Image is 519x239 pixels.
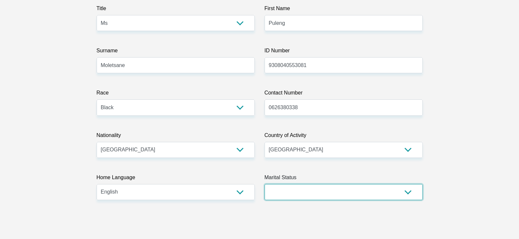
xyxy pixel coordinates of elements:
label: Marital Status [265,174,423,184]
input: First Name [265,15,423,31]
label: First Name [265,5,423,15]
label: Title [97,5,255,15]
label: ID Number [265,47,423,57]
label: Race [97,89,255,99]
label: Contact Number [265,89,423,99]
label: Nationality [97,131,255,142]
input: Contact Number [265,99,423,115]
label: Surname [97,47,255,57]
label: Home Language [97,174,255,184]
input: ID Number [265,57,423,73]
label: Country of Activity [265,131,423,142]
input: Surname [97,57,255,73]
